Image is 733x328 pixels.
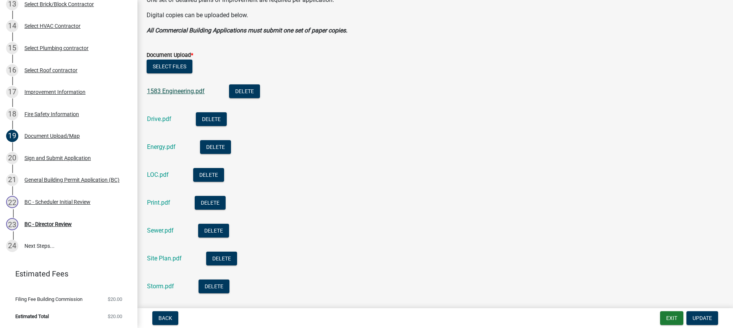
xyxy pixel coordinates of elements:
a: Energy.pdf [147,143,176,150]
a: 1583 Engineering.pdf [147,87,205,95]
a: Site Plan.pdf [147,255,182,262]
button: Delete [200,140,231,154]
span: Update [693,315,712,321]
a: LOC.pdf [147,171,169,178]
p: Digital copies can be uploaded below. [147,11,724,20]
wm-modal-confirm: Delete Document [196,116,227,123]
div: Improvement Information [24,89,86,95]
span: $20.00 [108,297,122,302]
button: Delete [195,196,226,210]
button: Select files [147,60,192,73]
span: Filing Fee Building Commission [15,297,82,302]
div: 21 [6,174,18,186]
a: Print.pdf [147,199,170,206]
div: 23 [6,218,18,230]
wm-modal-confirm: Delete Document [229,88,260,95]
span: $20.00 [108,314,122,319]
div: BC - Scheduler Initial Review [24,199,90,205]
button: Back [152,311,178,325]
div: General Building Permit Application (BC) [24,177,119,183]
wm-modal-confirm: Delete Document [206,255,237,263]
button: Delete [196,112,227,126]
div: BC - Director Review [24,221,72,227]
wm-modal-confirm: Delete Document [200,144,231,151]
button: Delete [206,252,237,265]
button: Exit [660,311,683,325]
div: 16 [6,64,18,76]
div: Select Plumbing contractor [24,45,89,51]
button: Update [686,311,718,325]
button: Delete [229,84,260,98]
div: Select Roof contractor [24,68,77,73]
button: Delete [193,168,224,182]
span: Estimated Total [15,314,49,319]
div: 22 [6,196,18,208]
div: 24 [6,240,18,252]
a: Sewer.pdf [147,227,174,234]
div: Fire Safety Information [24,111,79,117]
strong: All Commercial Building Applications must submit one set of paper copies. [147,27,347,34]
a: Estimated Fees [6,266,125,281]
div: Document Upload/Map [24,133,80,139]
div: 15 [6,42,18,54]
div: 17 [6,86,18,98]
wm-modal-confirm: Delete Document [193,172,224,179]
div: 20 [6,152,18,164]
div: 14 [6,20,18,32]
a: Storm.pdf [147,283,174,290]
div: Select Brick/Block Contractor [24,2,94,7]
button: Delete [198,224,229,238]
div: Select HVAC Contractor [24,23,81,29]
wm-modal-confirm: Delete Document [195,200,226,207]
wm-modal-confirm: Delete Document [198,228,229,235]
a: Drive.pdf [147,115,171,123]
div: 18 [6,108,18,120]
wm-modal-confirm: Delete Document [199,283,229,291]
div: 19 [6,130,18,142]
button: Delete [199,280,229,293]
span: Back [158,315,172,321]
div: Sign and Submit Application [24,155,91,161]
label: Document Upload [147,53,193,58]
